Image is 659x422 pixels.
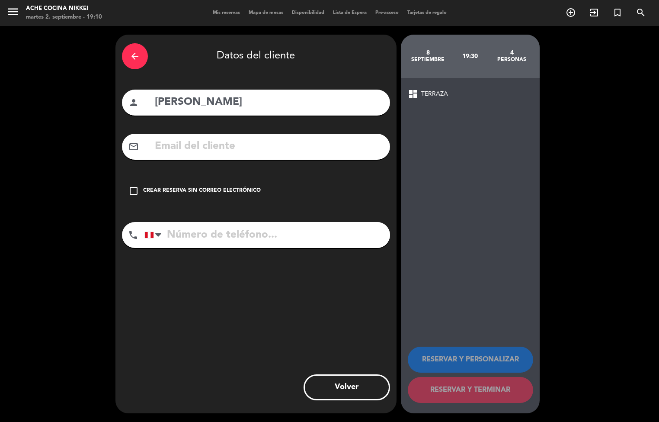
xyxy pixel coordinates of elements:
[589,7,599,18] i: exit_to_app
[143,187,261,195] div: Crear reserva sin correo electrónico
[403,10,451,15] span: Tarjetas de regalo
[128,142,139,152] i: mail_outline
[145,222,165,248] div: Peru (Perú): +51
[26,13,102,22] div: martes 2. septiembre - 19:10
[421,89,448,99] span: TERRAZA
[329,10,371,15] span: Lista de Espera
[566,7,576,18] i: add_circle_outline
[449,41,491,71] div: 19:30
[304,374,390,400] button: Volver
[244,10,288,15] span: Mapa de mesas
[491,49,533,56] div: 4
[128,97,139,108] i: person
[208,10,244,15] span: Mis reservas
[288,10,329,15] span: Disponibilidad
[130,51,140,61] i: arrow_back
[408,89,418,99] span: dashboard
[154,138,384,155] input: Email del cliente
[128,186,139,196] i: check_box_outline_blank
[407,49,449,56] div: 8
[154,93,384,111] input: Nombre del cliente
[407,56,449,63] div: septiembre
[26,4,102,13] div: Ache Cocina Nikkei
[636,7,646,18] i: search
[612,7,623,18] i: turned_in_not
[491,56,533,63] div: personas
[128,230,138,240] i: phone
[144,222,390,248] input: Número de teléfono...
[6,5,19,18] i: menu
[122,41,390,71] div: Datos del cliente
[408,377,533,403] button: RESERVAR Y TERMINAR
[408,347,533,373] button: RESERVAR Y PERSONALIZAR
[6,5,19,21] button: menu
[371,10,403,15] span: Pre-acceso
